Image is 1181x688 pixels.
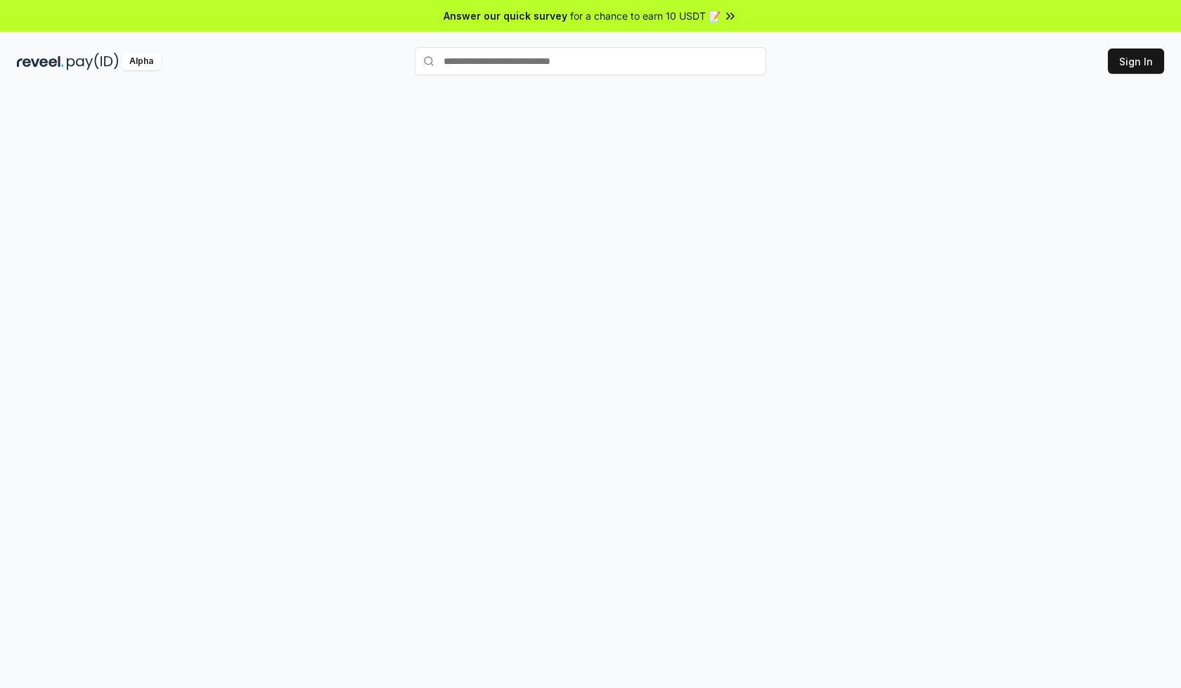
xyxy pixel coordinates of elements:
[122,53,161,70] div: Alpha
[570,8,721,23] span: for a chance to earn 10 USDT 📝
[17,53,64,70] img: reveel_dark
[67,53,119,70] img: pay_id
[444,8,567,23] span: Answer our quick survey
[1108,48,1164,74] button: Sign In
